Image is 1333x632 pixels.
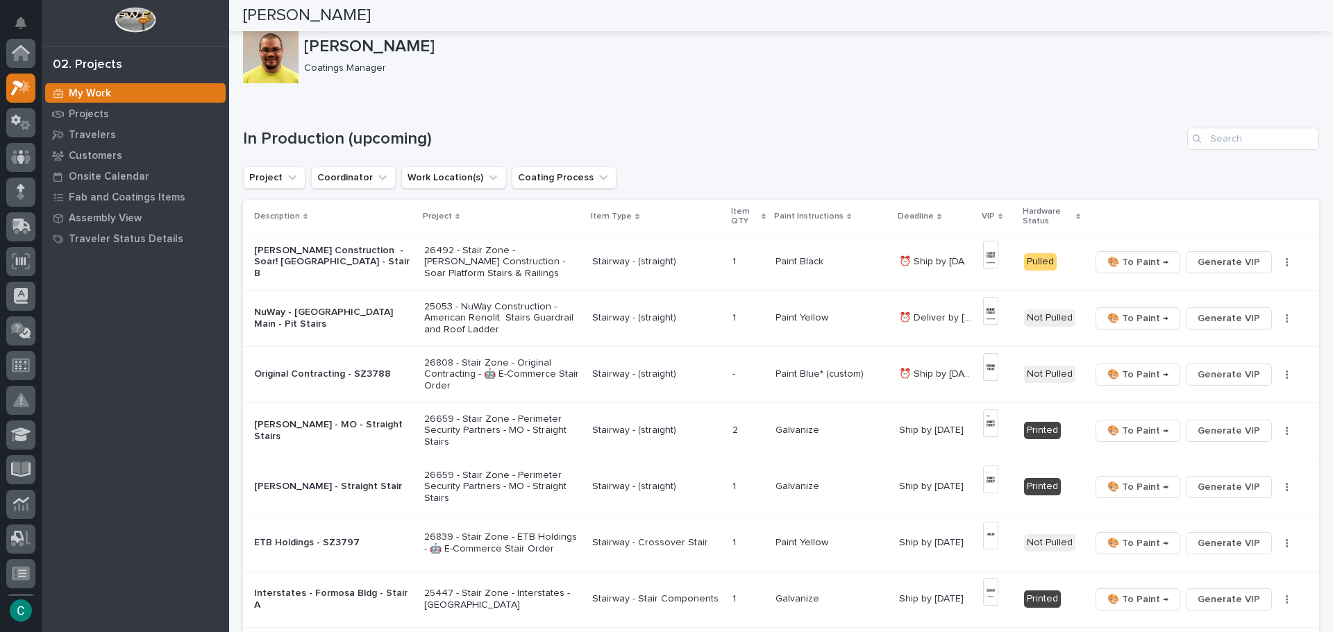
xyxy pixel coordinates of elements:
p: Description [254,209,300,224]
img: Workspace Logo [115,7,156,33]
p: Ship by [DATE] [899,590,966,605]
tr: ETB Holdings - SZ379726839 - Stair Zone - ETB Holdings - 🤖 E-Commerce Stair OrderStairway - Cross... [243,515,1319,571]
span: 🎨 To Paint → [1107,422,1168,439]
a: Travelers [42,124,229,145]
button: users-avatar [6,596,35,625]
p: Stairway - (straight) [592,256,721,268]
p: 25447 - Stair Zone - Interstates - [GEOGRAPHIC_DATA] [424,588,582,611]
p: NuWay - [GEOGRAPHIC_DATA] Main - Pit Stairs [254,307,413,330]
button: Coordinator [311,166,396,189]
button: 🎨 To Paint → [1096,307,1180,330]
p: ⏰ Deliver by 9/5/25 [899,309,974,324]
p: [PERSON_NAME] [304,37,1314,57]
p: 25053 - NuWay Construction - American Renolit Stairs Guardrail and Roof Ladder [424,301,582,336]
p: Onsite Calendar [69,171,149,183]
button: Coating Process [512,166,617,189]
div: Printed [1024,422,1061,439]
button: Generate VIP [1186,307,1272,330]
a: Fab and Coatings Items [42,187,229,207]
a: Assembly View [42,207,229,228]
button: 🎨 To Paint → [1096,420,1180,442]
p: [PERSON_NAME] - Straight Stair [254,481,413,493]
p: [PERSON_NAME] Construction - Soar! [GEOGRAPHIC_DATA] - Stair B [254,245,413,280]
span: Generate VIP [1198,535,1260,552]
p: Projects [69,108,109,121]
p: Interstates - Formosa Bldg - Stair A [254,588,413,611]
p: Stairway - (straight) [592,312,721,324]
span: 🎨 To Paint → [1107,366,1168,383]
tr: [PERSON_NAME] Construction - Soar! [GEOGRAPHIC_DATA] - Stair B26492 - Stair Zone - [PERSON_NAME] ... [243,234,1319,290]
p: Deadline [898,209,934,224]
p: Hardware Status [1023,204,1073,230]
span: Generate VIP [1198,591,1260,608]
button: Generate VIP [1186,420,1272,442]
p: Ship by [DATE] [899,478,966,493]
button: Generate VIP [1186,364,1272,386]
p: Coatings Manager [304,62,1308,74]
div: Search [1187,128,1319,150]
tr: Interstates - Formosa Bldg - Stair A25447 - Stair Zone - Interstates - [GEOGRAPHIC_DATA]Stairway ... [243,571,1319,627]
span: 🎨 To Paint → [1107,254,1168,271]
p: Paint Blue* (custom) [776,366,866,380]
button: Generate VIP [1186,476,1272,498]
p: 1 [732,253,739,268]
div: Notifications [17,17,35,39]
button: Project [243,166,305,189]
span: 🎨 To Paint → [1107,535,1168,552]
tr: [PERSON_NAME] - Straight Stair26659 - Stair Zone - Perimeter Security Partners - MO - Straight St... [243,459,1319,515]
span: 🎨 To Paint → [1107,310,1168,327]
div: Printed [1024,478,1061,495]
p: 2 [732,422,741,436]
p: 26659 - Stair Zone - Perimeter Security Partners - MO - Straight Stairs [424,470,582,504]
p: Paint Yellow [776,309,831,324]
p: Paint Instructions [774,209,844,224]
button: Generate VIP [1186,588,1272,610]
p: ⏰ Ship by 9/8/25 [899,366,974,380]
p: VIP [982,209,995,224]
h1: In Production (upcoming) [243,129,1182,149]
p: Original Contracting - SZ3788 [254,368,413,380]
span: Generate VIP [1198,479,1260,495]
a: Onsite Calendar [42,166,229,187]
p: [PERSON_NAME] - MO - Straight Stairs [254,419,413,443]
button: Notifications [6,8,35,37]
p: 26808 - Stair Zone - Original Contracting - 🤖 E-Commerce Stair Order [424,357,582,392]
div: 02. Projects [53,58,122,73]
div: Pulled [1024,253,1057,271]
button: 🎨 To Paint → [1096,364,1180,386]
p: Item QTY [731,204,758,230]
p: Project [423,209,452,224]
p: ⏰ Ship by 9/5/25 [899,253,974,268]
tr: [PERSON_NAME] - MO - Straight Stairs26659 - Stair Zone - Perimeter Security Partners - MO - Strai... [243,402,1319,459]
a: Customers [42,145,229,166]
span: Generate VIP [1198,366,1260,383]
div: Not Pulled [1024,309,1075,327]
p: Galvanize [776,590,822,605]
p: Stairway - (straight) [592,368,721,380]
p: Paint Yellow [776,534,831,549]
p: Stairway - Stair Components [592,593,721,605]
span: Generate VIP [1198,254,1260,271]
span: Generate VIP [1198,422,1260,439]
p: Ship by [DATE] [899,422,966,436]
p: 26839 - Stair Zone - ETB Holdings - 🤖 E-Commerce Stair Order [424,531,582,555]
div: Not Pulled [1024,534,1075,552]
a: My Work [42,83,229,103]
span: Generate VIP [1198,310,1260,327]
p: Customers [69,150,122,162]
p: My Work [69,87,111,100]
p: Traveler Status Details [69,233,183,246]
p: 1 [732,309,739,324]
a: Traveler Status Details [42,228,229,249]
button: 🎨 To Paint → [1096,476,1180,498]
button: 🎨 To Paint → [1096,532,1180,554]
p: - [732,366,738,380]
tr: Original Contracting - SZ378826808 - Stair Zone - Original Contracting - 🤖 E-Commerce Stair Order... [243,346,1319,402]
p: Fab and Coatings Items [69,191,185,204]
p: Stairway - (straight) [592,425,721,436]
button: Generate VIP [1186,532,1272,554]
p: ETB Holdings - SZ3797 [254,537,413,549]
p: 1 [732,590,739,605]
span: 🎨 To Paint → [1107,479,1168,495]
p: Stairway - (straight) [592,481,721,493]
